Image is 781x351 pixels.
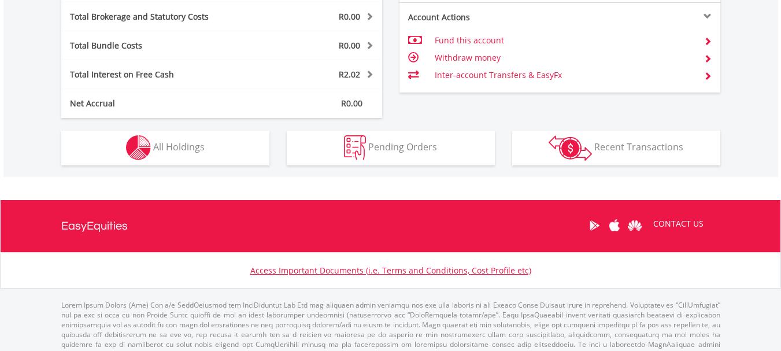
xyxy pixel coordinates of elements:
span: Pending Orders [368,141,437,153]
button: All Holdings [61,131,269,165]
div: Total Bundle Costs [61,40,249,51]
div: Total Brokerage and Statutory Costs [61,11,249,23]
div: Total Interest on Free Cash [61,69,249,80]
td: Withdraw money [435,49,694,66]
span: Recent Transactions [594,141,683,153]
button: Pending Orders [287,131,495,165]
div: Net Accrual [61,98,249,109]
a: Apple [605,208,625,243]
a: Google Play [584,208,605,243]
a: Huawei [625,208,645,243]
img: holdings-wht.png [126,135,151,160]
span: R0.00 [339,40,360,51]
span: All Holdings [153,141,205,153]
td: Inter-account Transfers & EasyFx [435,66,694,84]
a: CONTACT US [645,208,712,240]
a: Access Important Documents (i.e. Terms and Conditions, Cost Profile etc) [250,265,531,276]
span: R0.00 [339,11,360,22]
a: EasyEquities [61,200,128,252]
img: pending_instructions-wht.png [344,135,366,160]
img: transactions-zar-wht.png [549,135,592,161]
button: Recent Transactions [512,131,720,165]
span: R0.00 [341,98,362,109]
div: Account Actions [399,12,560,23]
span: R2.02 [339,69,360,80]
td: Fund this account [435,32,694,49]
